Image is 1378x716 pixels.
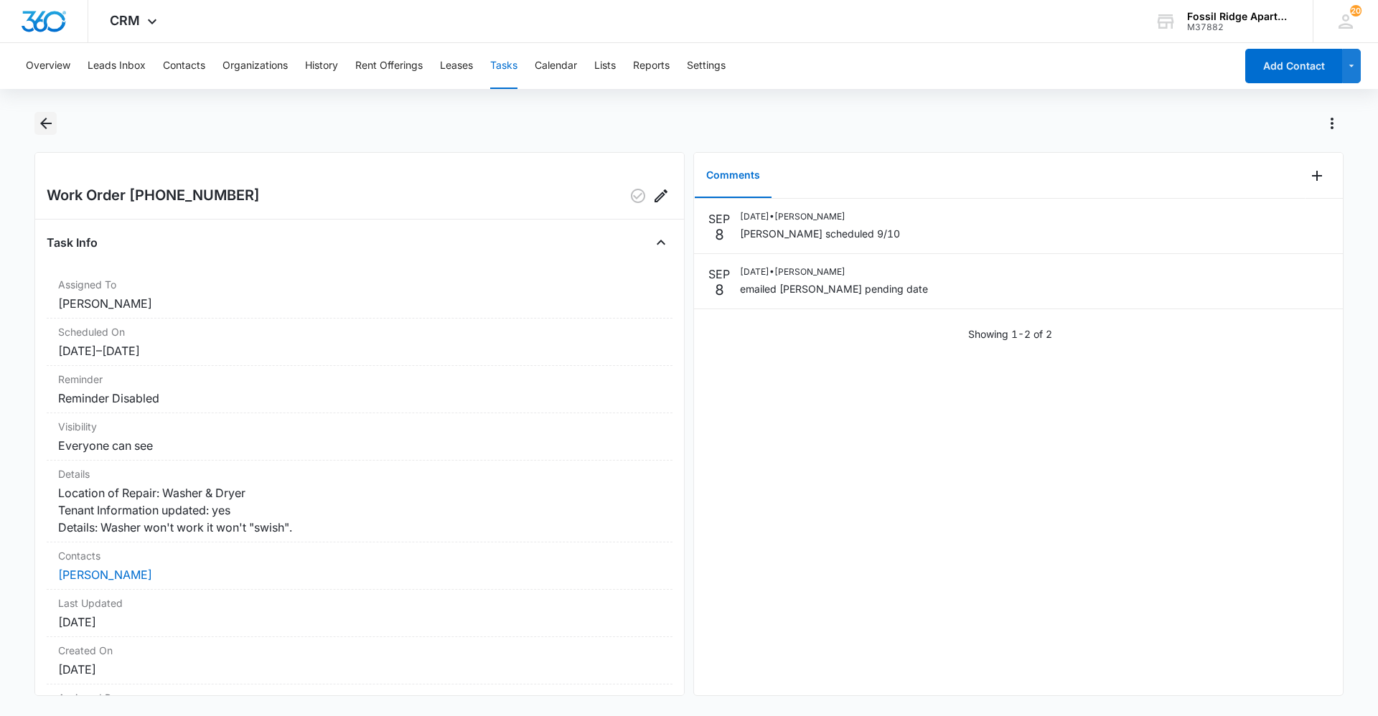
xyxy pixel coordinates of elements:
[58,567,152,582] a: [PERSON_NAME]
[222,43,288,89] button: Organizations
[58,613,661,631] dd: [DATE]
[58,372,661,387] dt: Reminder
[715,227,724,242] p: 8
[110,13,140,28] span: CRM
[88,43,146,89] button: Leads Inbox
[968,326,1052,341] p: Showing 1-2 of 2
[47,271,672,319] div: Assigned To[PERSON_NAME]
[1187,11,1292,22] div: account name
[47,319,672,366] div: Scheduled On[DATE]–[DATE]
[440,43,473,89] button: Leases
[58,466,661,481] dt: Details
[58,277,661,292] dt: Assigned To
[305,43,338,89] button: History
[58,643,661,658] dt: Created On
[58,419,661,434] dt: Visibility
[58,390,661,407] dd: Reminder Disabled
[1321,112,1344,135] button: Actions
[1187,22,1292,32] div: account id
[1350,5,1361,17] div: notifications count
[58,484,661,536] dd: Location of Repair: Washer & Dryer Tenant Information updated: yes Details: Washer won't work it ...
[34,112,57,135] button: Back
[58,437,661,454] dd: Everyone can see
[535,43,577,89] button: Calendar
[594,43,616,89] button: Lists
[687,43,726,89] button: Settings
[740,226,900,241] p: [PERSON_NAME] scheduled 9/10
[1350,5,1361,17] span: 20
[47,366,672,413] div: ReminderReminder Disabled
[490,43,517,89] button: Tasks
[47,184,260,207] h2: Work Order [PHONE_NUMBER]
[1245,49,1342,83] button: Add Contact
[58,295,661,312] dd: [PERSON_NAME]
[695,154,772,198] button: Comments
[58,690,661,705] dt: Assigned By
[650,184,672,207] button: Edit
[47,234,98,251] h4: Task Info
[47,461,672,542] div: DetailsLocation of Repair: Washer & Dryer Tenant Information updated: yes Details: Washer won't w...
[740,281,928,296] p: emailed [PERSON_NAME] pending date
[58,661,661,678] dd: [DATE]
[58,595,661,611] dt: Last Updated
[715,283,724,297] p: 8
[740,265,928,278] p: [DATE] • [PERSON_NAME]
[633,43,670,89] button: Reports
[58,324,661,339] dt: Scheduled On
[708,210,730,227] p: SEP
[355,43,423,89] button: Rent Offerings
[708,265,730,283] p: SEP
[163,43,205,89] button: Contacts
[47,542,672,590] div: Contacts[PERSON_NAME]
[47,637,672,684] div: Created On[DATE]
[650,231,672,254] button: Close
[58,342,661,359] dd: [DATE] – [DATE]
[58,548,661,563] dt: Contacts
[26,43,70,89] button: Overview
[47,413,672,461] div: VisibilityEveryone can see
[47,590,672,637] div: Last Updated[DATE]
[740,210,900,223] p: [DATE] • [PERSON_NAME]
[1306,164,1328,187] button: Add Comment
